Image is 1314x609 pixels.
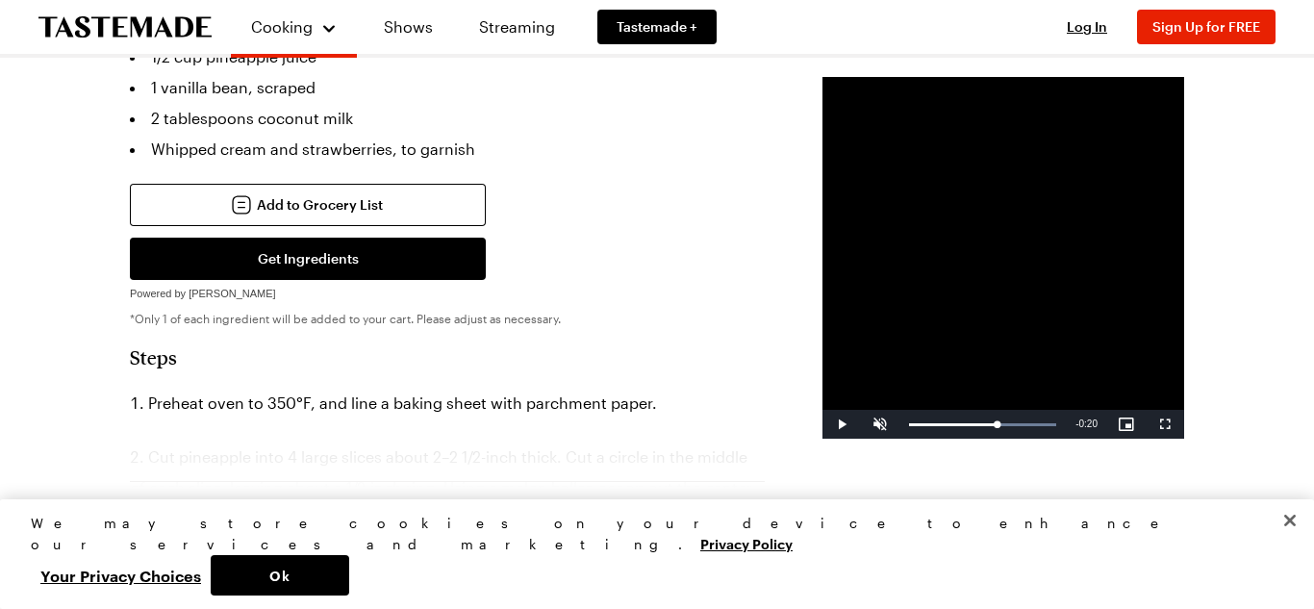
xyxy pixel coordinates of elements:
[130,103,765,134] li: 2 tablespoons coconut milk
[251,17,313,36] span: Cooking
[617,17,697,37] span: Tastemade +
[700,534,793,552] a: More information about your privacy, opens in a new tab
[1075,419,1078,429] span: -
[130,288,276,299] span: Powered by [PERSON_NAME]
[130,311,765,326] p: *Only 1 of each ingredient will be added to your cart. Please adjust as necessary.
[130,72,765,103] li: 1 vanilla bean, scraped
[130,345,765,368] h2: Steps
[257,195,383,215] span: Add to Grocery List
[130,184,486,226] button: Add to Grocery List
[250,8,338,46] button: Cooking
[31,555,211,596] button: Your Privacy Choices
[130,134,765,165] li: Whipped cream and strawberries, to garnish
[1049,17,1125,37] button: Log In
[1152,18,1260,35] span: Sign Up for FREE
[861,410,899,439] button: Unmute
[1067,18,1107,35] span: Log In
[130,282,276,300] a: Powered by [PERSON_NAME]
[38,16,212,38] a: To Tastemade Home Page
[211,555,349,596] button: Ok
[822,410,861,439] button: Play
[1107,410,1146,439] button: Picture-in-Picture
[1079,419,1098,429] span: 0:20
[1146,410,1184,439] button: Fullscreen
[130,388,765,419] li: Preheat oven to 350°F, and line a baking sheet with parchment paper.
[31,513,1267,596] div: Privacy
[909,423,1056,426] div: Progress Bar
[1137,10,1276,44] button: Sign Up for FREE
[597,10,717,44] a: Tastemade +
[1269,499,1311,542] button: Close
[31,513,1267,555] div: We may store cookies on your device to enhance our services and marketing.
[822,77,1184,439] video-js: Video Player
[130,238,486,280] button: Get Ingredients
